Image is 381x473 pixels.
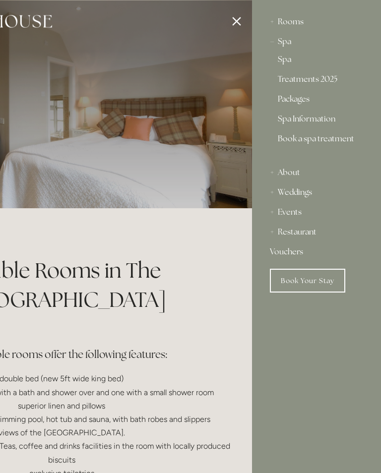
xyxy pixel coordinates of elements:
a: Packages [278,95,355,107]
div: Restaurant [270,222,363,242]
a: Vouchers [270,242,363,262]
a: Book a spa treatment [278,135,355,151]
a: Book Your Stay [270,269,345,293]
div: About [270,163,363,182]
a: Spa Information [278,115,355,127]
div: Spa [270,32,363,52]
div: Rooms [270,12,363,32]
div: Events [270,202,363,222]
a: Spa [278,56,355,67]
a: Treatments 2025 [278,75,355,87]
div: Weddings [270,182,363,202]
